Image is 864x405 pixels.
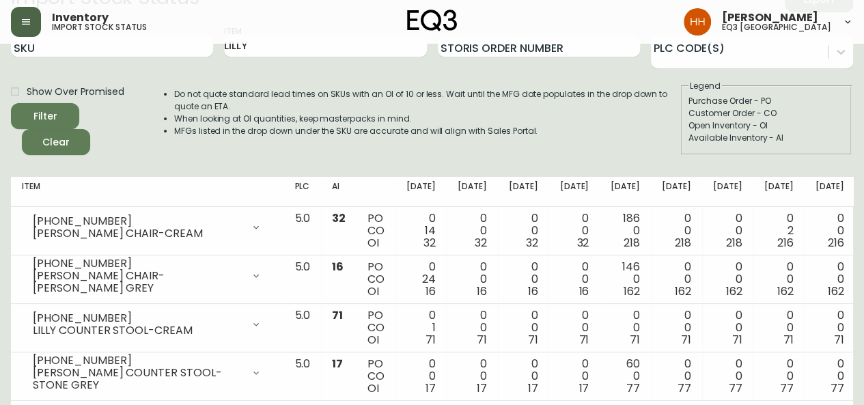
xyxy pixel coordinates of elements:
[688,120,844,132] div: Open Inventory - OI
[33,227,242,240] div: [PERSON_NAME] CHAIR-CREAM
[332,259,344,275] span: 16
[526,235,538,251] span: 32
[579,283,589,299] span: 16
[777,235,793,251] span: 216
[426,283,436,299] span: 16
[423,235,436,251] span: 32
[52,12,109,23] span: Inventory
[729,380,742,396] span: 77
[576,235,589,251] span: 32
[828,235,844,251] span: 216
[33,367,242,391] div: [PERSON_NAME] COUNTER STOOL-STONE GREY
[406,261,436,298] div: 0 24
[600,177,651,207] th: [DATE]
[458,212,487,249] div: 0 0
[22,358,273,388] div: [PHONE_NUMBER][PERSON_NAME] COUNTER STOOL-STONE GREY
[477,332,487,348] span: 71
[651,177,702,207] th: [DATE]
[33,324,242,337] div: LILLY COUNTER STOOL-CREAM
[426,380,436,396] span: 17
[764,358,794,395] div: 0 0
[458,358,487,395] div: 0 0
[332,356,343,372] span: 17
[579,332,589,348] span: 71
[624,235,640,251] span: 218
[509,358,538,395] div: 0 0
[33,354,242,367] div: [PHONE_NUMBER]
[611,261,640,298] div: 146 0
[834,332,844,348] span: 71
[804,177,855,207] th: [DATE]
[559,261,589,298] div: 0 0
[27,85,124,99] span: Show Over Promised
[722,12,818,23] span: [PERSON_NAME]
[611,212,640,249] div: 186 0
[681,332,691,348] span: 71
[509,212,538,249] div: 0 0
[11,103,79,129] button: Filter
[174,113,680,125] li: When looking at OI quantities, keep masterpacks in mind.
[498,177,549,207] th: [DATE]
[611,358,640,395] div: 60 0
[367,235,379,251] span: OI
[33,134,79,151] span: Clear
[367,261,385,298] div: PO CO
[779,380,793,396] span: 77
[831,380,844,396] span: 77
[332,210,346,226] span: 32
[713,212,742,249] div: 0 0
[11,177,283,207] th: Item
[662,261,691,298] div: 0 0
[764,309,794,346] div: 0 0
[559,309,589,346] div: 0 0
[406,358,436,395] div: 0 0
[528,283,538,299] span: 16
[528,332,538,348] span: 71
[332,307,343,323] span: 71
[753,177,805,207] th: [DATE]
[624,283,640,299] span: 162
[22,212,273,242] div: [PHONE_NUMBER][PERSON_NAME] CHAIR-CREAM
[684,8,711,36] img: 6b766095664b4c6b511bd6e414aa3971
[395,177,447,207] th: [DATE]
[675,283,691,299] span: 162
[33,270,242,294] div: [PERSON_NAME] CHAIR-[PERSON_NAME] GREY
[447,177,498,207] th: [DATE]
[283,177,321,207] th: PLC
[579,380,589,396] span: 17
[815,309,844,346] div: 0 0
[662,358,691,395] div: 0 0
[626,380,640,396] span: 77
[174,125,680,137] li: MFGs listed in the drop down under the SKU are accurate and will align with Sales Portal.
[611,309,640,346] div: 0 0
[713,309,742,346] div: 0 0
[713,358,742,395] div: 0 0
[815,212,844,249] div: 0 0
[688,132,844,144] div: Available Inventory - AI
[559,212,589,249] div: 0 0
[764,212,794,249] div: 0 2
[283,352,321,401] td: 5.0
[548,177,600,207] th: [DATE]
[283,304,321,352] td: 5.0
[528,380,538,396] span: 17
[458,261,487,298] div: 0 0
[33,108,57,125] div: Filter
[815,261,844,298] div: 0 0
[367,380,379,396] span: OI
[406,212,436,249] div: 0 14
[458,309,487,346] div: 0 0
[828,283,844,299] span: 162
[283,207,321,255] td: 5.0
[407,10,458,31] img: logo
[732,332,742,348] span: 71
[22,261,273,291] div: [PHONE_NUMBER][PERSON_NAME] CHAIR-[PERSON_NAME] GREY
[702,177,753,207] th: [DATE]
[722,23,831,31] h5: eq3 [GEOGRAPHIC_DATA]
[713,261,742,298] div: 0 0
[678,380,691,396] span: 77
[475,235,487,251] span: 32
[662,309,691,346] div: 0 0
[22,309,273,339] div: [PHONE_NUMBER]LILLY COUNTER STOOL-CREAM
[509,309,538,346] div: 0 0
